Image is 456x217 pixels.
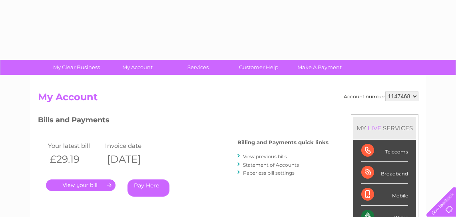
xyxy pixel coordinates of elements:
a: My Clear Business [44,60,110,75]
a: Paperless bill settings [243,170,295,176]
h2: My Account [38,92,418,107]
a: Services [165,60,231,75]
div: Broadband [361,162,408,184]
a: Customer Help [226,60,292,75]
a: View previous bills [243,153,287,159]
a: Statement of Accounts [243,162,299,168]
td: Invoice date [103,140,161,151]
h3: Bills and Payments [38,114,329,128]
div: MY SERVICES [353,117,416,139]
h4: Billing and Payments quick links [237,139,329,145]
div: Telecoms [361,140,408,162]
div: Mobile [361,184,408,206]
th: [DATE] [103,151,161,167]
td: Your latest bill [46,140,104,151]
div: Account number [344,92,418,101]
a: Make A Payment [287,60,352,75]
a: Pay Here [127,179,169,197]
div: LIVE [366,124,383,132]
a: My Account [104,60,170,75]
th: £29.19 [46,151,104,167]
a: . [46,179,115,191]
